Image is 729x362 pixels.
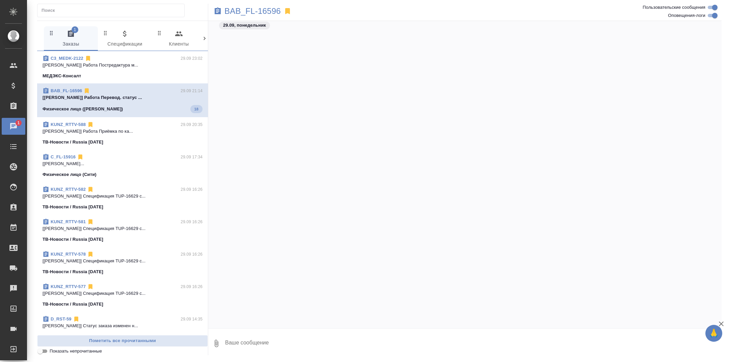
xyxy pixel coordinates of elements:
p: 29.09 17:34 [181,154,202,160]
a: C3_MEDK-2122 [51,56,83,61]
p: ТВ-Новости / Russia [DATE] [43,268,103,275]
p: [[PERSON_NAME]] Статус заказа изменен н... [43,322,202,329]
p: [[PERSON_NAME]... [43,160,202,167]
p: ТВ-Новости / Russia [DATE] [43,301,103,308]
span: Клиенты [156,30,202,48]
svg: Отписаться [85,55,91,62]
span: Пометить все прочитанными [41,337,204,345]
div: D_RST-5929.09 14:35[[PERSON_NAME]] Статус заказа изменен н...Государственная корпорация «Ростех» [37,312,208,344]
a: BAB_FL-16596 [51,88,82,93]
p: 29.09 23:02 [181,55,202,62]
svg: Отписаться [87,186,94,193]
a: KUNZ_RTTV-588 [51,122,86,127]
button: Пометить все прочитанными [37,335,208,347]
svg: Отписаться [77,154,84,160]
a: KUNZ_RTTV-581 [51,219,86,224]
div: KUNZ_RTTV-57829.09 16:26[[PERSON_NAME]] Спецификация TUP-16629 с...ТВ-Новости / Russia [DATE] [37,247,208,279]
div: BAB_FL-1659629.09 21:14[[PERSON_NAME]] Работа Перевод. статус ...Физическое лицо ([PERSON_NAME])18 [37,83,208,117]
svg: Отписаться [87,283,94,290]
p: [[PERSON_NAME]] Работа Перевод. статус ... [43,94,202,101]
p: [[PERSON_NAME]] Работа Приёмка по ка... [43,128,202,135]
input: Поиск [42,6,184,15]
span: 1 [13,120,24,126]
p: [[PERSON_NAME]] Спецификация TUP-16629 с... [43,225,202,232]
svg: Зажми и перетащи, чтобы поменять порядок вкладок [102,30,109,36]
a: KUNZ_RTTV-582 [51,187,86,192]
p: 29.09 16:26 [181,283,202,290]
p: [[PERSON_NAME]] Спецификация TUP-16629 с... [43,258,202,264]
svg: Зажми и перетащи, чтобы поменять порядок вкладок [48,30,55,36]
p: [[PERSON_NAME]] Работа Постредактура м... [43,62,202,69]
a: 1 [2,118,25,135]
a: KUNZ_RTTV-578 [51,252,86,257]
svg: Отписаться [87,218,94,225]
span: Показать непрочитанные [50,348,102,355]
p: Физическое лицо ([PERSON_NAME]) [43,106,123,112]
a: D_RST-59 [51,316,72,321]
svg: Отписаться [87,121,94,128]
div: KUNZ_RTTV-57729.09 16:26[[PERSON_NAME]] Спецификация TUP-16629 с...ТВ-Новости / Russia [DATE] [37,279,208,312]
span: Пользовательские сообщения [643,4,705,11]
a: KUNZ_RTTV-577 [51,284,86,289]
span: Спецификации [102,30,148,48]
div: KUNZ_RTTV-58829.09 20:35[[PERSON_NAME]] Работа Приёмка по ка...ТВ-Новости / Russia [DATE] [37,117,208,150]
svg: Отписаться [87,251,94,258]
span: 18 [190,106,202,112]
p: 29.09 16:26 [181,218,202,225]
span: 1 [72,26,78,33]
div: C3_MEDK-212229.09 23:02[[PERSON_NAME]] Работа Постредактура м...МЕДЭКС-Консалт [37,51,208,83]
p: ТВ-Новости / Russia [DATE] [43,204,103,210]
p: Физическое лицо (Сити) [43,171,97,178]
div: KUNZ_RTTV-58229.09 16:26[[PERSON_NAME]] Спецификация TUP-16629 с...ТВ-Новости / Russia [DATE] [37,182,208,214]
p: 29.09, понедельник [223,22,266,29]
a: C_FL-15916 [51,154,76,159]
svg: Отписаться [83,87,90,94]
svg: Отписаться [73,316,80,322]
p: МЕДЭКС-Консалт [43,73,81,79]
div: C_FL-1591629.09 17:34[[PERSON_NAME]...Физическое лицо (Сити) [37,150,208,182]
svg: Зажми и перетащи, чтобы поменять порядок вкладок [156,30,163,36]
a: BAB_FL-16596 [224,8,281,15]
span: Оповещения-логи [668,12,705,19]
p: Государственная корпорация «Ростех» [43,333,130,340]
p: 29.09 20:35 [181,121,202,128]
span: Заказы [48,30,94,48]
p: ТВ-Новости / Russia [DATE] [43,236,103,243]
p: ТВ-Новости / Russia [DATE] [43,139,103,146]
span: 🙏 [708,326,720,340]
p: 29.09 14:35 [181,316,202,322]
div: KUNZ_RTTV-58129.09 16:26[[PERSON_NAME]] Спецификация TUP-16629 с...ТВ-Новости / Russia [DATE] [37,214,208,247]
button: 🙏 [705,325,722,342]
p: [[PERSON_NAME]] Спецификация TUP-16629 с... [43,290,202,297]
p: 29.09 16:26 [181,251,202,258]
p: [[PERSON_NAME]] Спецификация TUP-16629 с... [43,193,202,200]
p: 29.09 16:26 [181,186,202,193]
p: 29.09 21:14 [181,87,202,94]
